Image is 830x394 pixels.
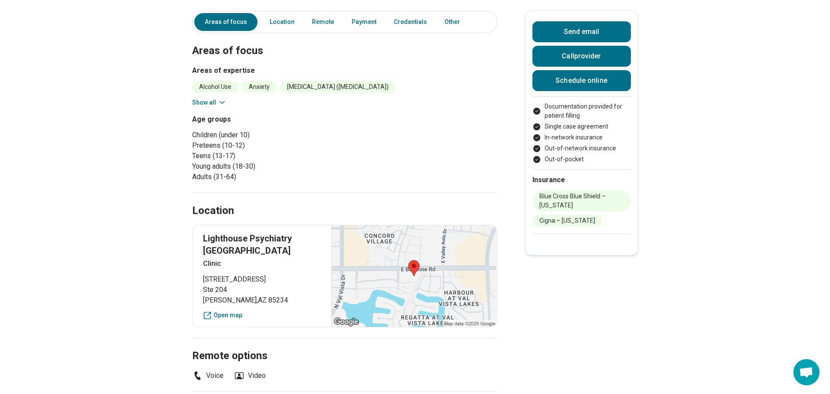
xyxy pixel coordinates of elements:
li: Out-of-pocket [532,155,631,164]
li: Cigna – [US_STATE] [532,215,602,227]
li: Children (under 10) [192,130,341,140]
a: Other [439,13,471,31]
h2: Areas of focus [192,23,497,58]
li: Teens (13-17) [192,151,341,161]
a: Open map [203,311,321,320]
li: Voice [192,370,224,381]
li: Young adults (18-30) [192,161,341,172]
a: Schedule online [532,70,631,91]
p: Clinic [203,258,321,269]
h2: Remote options [192,328,497,363]
h3: Areas of expertise [192,65,497,76]
a: Areas of focus [194,13,257,31]
a: Payment [346,13,382,31]
li: Out-of-network insurance [532,144,631,153]
li: Anxiety [242,81,277,93]
span: [STREET_ADDRESS] [203,274,321,285]
button: Show all [192,98,227,107]
h3: Age groups [192,114,341,125]
li: [MEDICAL_DATA] ([MEDICAL_DATA]) [280,81,396,93]
li: Documentation provided for patient filling [532,102,631,120]
p: Lighthouse Psychiatry [GEOGRAPHIC_DATA] [203,232,321,257]
li: Video [234,370,266,381]
li: Blue Cross Blue Shield – [US_STATE] [532,190,631,211]
li: Preteens (10-12) [192,140,341,151]
a: Remote [307,13,339,31]
a: Location [264,13,300,31]
button: Callprovider [532,46,631,67]
ul: Payment options [532,102,631,164]
li: Alcohol Use [192,81,238,93]
span: [PERSON_NAME] , AZ 85234 [203,295,321,306]
li: In-network insurance [532,133,631,142]
li: Single case agreement [532,122,631,131]
a: Credentials [389,13,432,31]
li: Adults (31-64) [192,172,341,182]
button: Send email [532,21,631,42]
div: Open chat [793,359,820,385]
h2: Insurance [532,175,631,185]
span: Ste 204 [203,285,321,295]
h2: Location [192,204,234,218]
